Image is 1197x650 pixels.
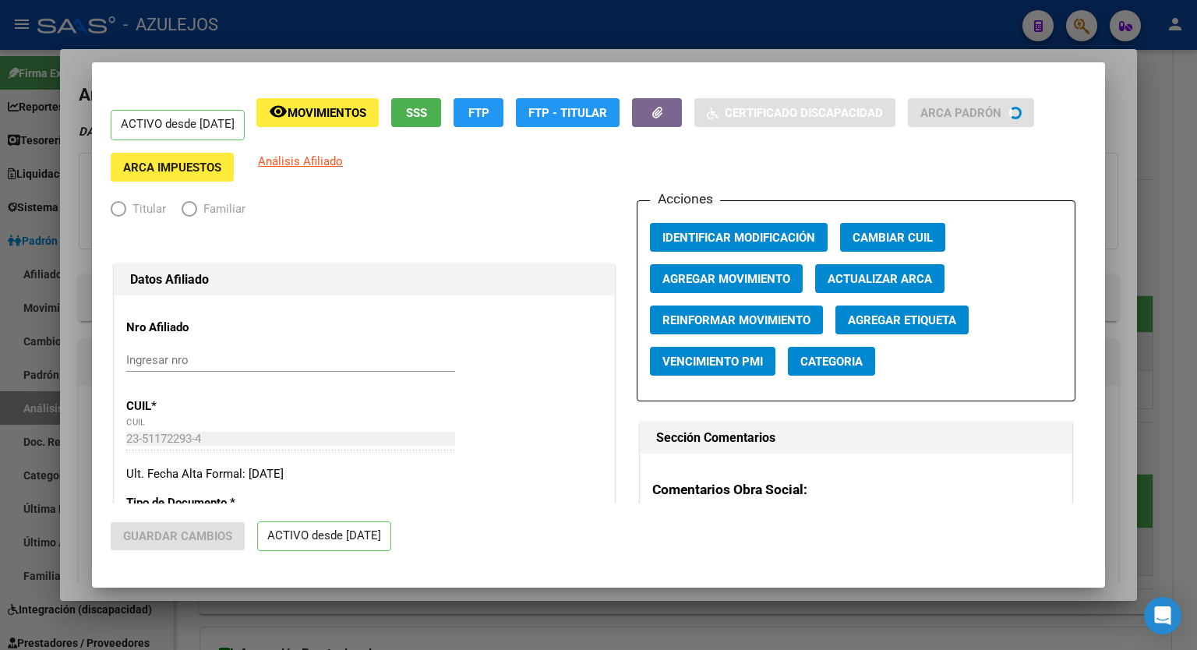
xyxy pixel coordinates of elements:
[468,106,489,120] span: FTP
[256,98,379,127] button: Movimientos
[694,98,895,127] button: Certificado Discapacidad
[920,106,1001,120] span: ARCA Padrón
[650,264,803,293] button: Agregar Movimiento
[650,189,720,209] h3: Acciones
[828,272,932,286] span: Actualizar ARCA
[725,106,883,120] span: Certificado Discapacidad
[662,313,810,327] span: Reinformar Movimiento
[111,205,261,219] mat-radio-group: Elija una opción
[123,161,221,175] span: ARCA Impuestos
[908,98,1034,127] button: ARCA Padrón
[258,154,343,168] span: Análisis Afiliado
[650,306,823,334] button: Reinformar Movimiento
[662,231,815,245] span: Identificar Modificación
[454,98,503,127] button: FTP
[257,521,391,552] p: ACTIVO desde [DATE]
[111,522,245,550] button: Guardar Cambios
[656,429,1056,447] h1: Sección Comentarios
[197,200,245,218] span: Familiar
[391,98,441,127] button: SSS
[126,465,602,483] div: Ult. Fecha Alta Formal: [DATE]
[848,313,956,327] span: Agregar Etiqueta
[130,270,598,289] h1: Datos Afiliado
[516,98,620,127] button: FTP - Titular
[815,264,945,293] button: Actualizar ARCA
[126,200,166,218] span: Titular
[650,223,828,252] button: Identificar Modificación
[662,355,763,369] span: Vencimiento PMI
[788,347,875,376] button: Categoria
[123,529,232,543] span: Guardar Cambios
[126,319,269,337] p: Nro Afiliado
[111,153,234,182] button: ARCA Impuestos
[528,106,607,120] span: FTP - Titular
[835,306,969,334] button: Agregar Etiqueta
[662,272,790,286] span: Agregar Movimiento
[111,110,245,140] p: ACTIVO desde [DATE]
[853,231,933,245] span: Cambiar CUIL
[840,223,945,252] button: Cambiar CUIL
[800,355,863,369] span: Categoria
[650,347,775,376] button: Vencimiento PMI
[652,479,1060,500] h3: Comentarios Obra Social:
[406,106,427,120] span: SSS
[288,106,366,120] span: Movimientos
[126,397,269,415] p: CUIL
[1144,597,1181,634] div: Open Intercom Messenger
[269,102,288,121] mat-icon: remove_red_eye
[126,494,269,512] p: Tipo de Documento *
